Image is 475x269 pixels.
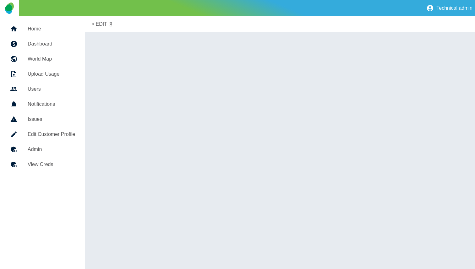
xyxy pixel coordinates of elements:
h5: Users [28,85,75,93]
h5: View Creds [28,161,75,168]
img: Logo [5,3,14,14]
button: Technical admin [424,2,475,14]
h5: Home [28,25,75,33]
a: Edit Customer Profile [5,127,80,142]
h5: World Map [28,55,75,63]
a: Issues [5,112,80,127]
a: Dashboard [5,36,80,51]
p: Technical admin [436,5,472,11]
h5: Dashboard [28,40,75,48]
a: Admin [5,142,80,157]
h5: Notifications [28,100,75,108]
p: > [91,20,94,28]
a: Users [5,82,80,97]
h5: Upload Usage [28,70,75,78]
a: EDIT [96,20,107,28]
a: View Creds [5,157,80,172]
h5: Edit Customer Profile [28,131,75,138]
a: World Map [5,51,80,67]
a: Notifications [5,97,80,112]
a: Upload Usage [5,67,80,82]
a: Home [5,21,80,36]
h5: Admin [28,146,75,153]
h5: Issues [28,116,75,123]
